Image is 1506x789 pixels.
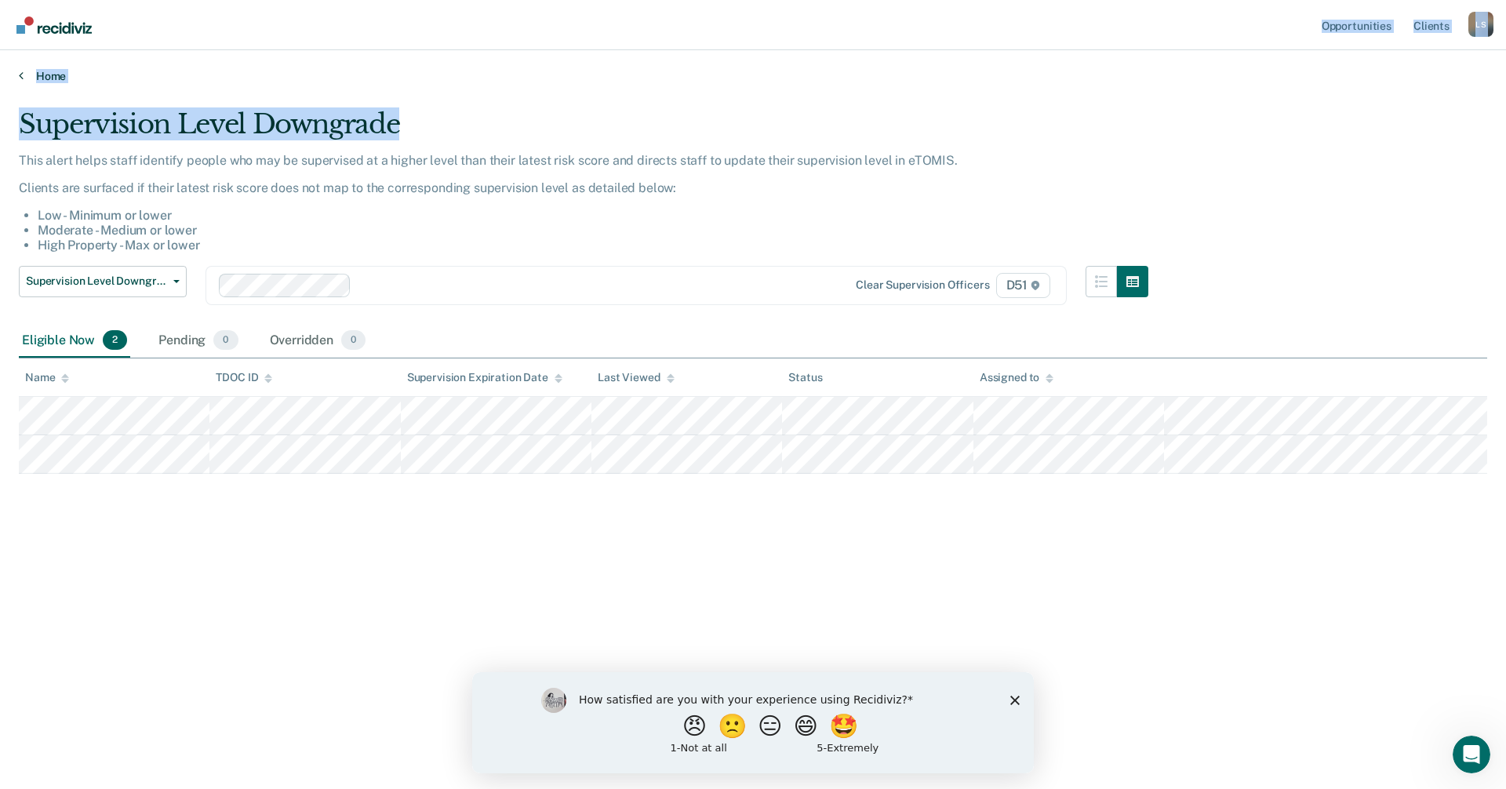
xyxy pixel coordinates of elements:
[155,324,241,358] div: Pending0
[267,324,369,358] div: Overridden0
[407,371,562,384] div: Supervision Expiration Date
[980,371,1053,384] div: Assigned to
[19,180,1148,195] p: Clients are surfaced if their latest risk score does not map to the corresponding supervision lev...
[1468,12,1493,37] button: Profile dropdown button
[472,672,1034,773] iframe: Survey by Kim from Recidiviz
[16,16,92,34] img: Recidiviz
[19,324,130,358] div: Eligible Now2
[38,223,1148,238] li: Moderate - Medium or lower
[216,371,272,384] div: TDOC ID
[19,266,187,297] button: Supervision Level Downgrade
[19,69,1487,83] a: Home
[856,278,989,292] div: Clear supervision officers
[1453,736,1490,773] iframe: Intercom live chat
[19,108,1148,153] div: Supervision Level Downgrade
[103,330,127,351] span: 2
[341,330,366,351] span: 0
[38,238,1148,253] li: High Property - Max or lower
[996,273,1050,298] span: D51
[38,208,1148,223] li: Low - Minimum or lower
[19,153,1148,168] p: This alert helps staff identify people who may be supervised at a higher level than their latest ...
[598,371,674,384] div: Last Viewed
[1468,12,1493,37] div: L S
[788,371,822,384] div: Status
[213,330,238,351] span: 0
[25,371,69,384] div: Name
[26,275,167,288] span: Supervision Level Downgrade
